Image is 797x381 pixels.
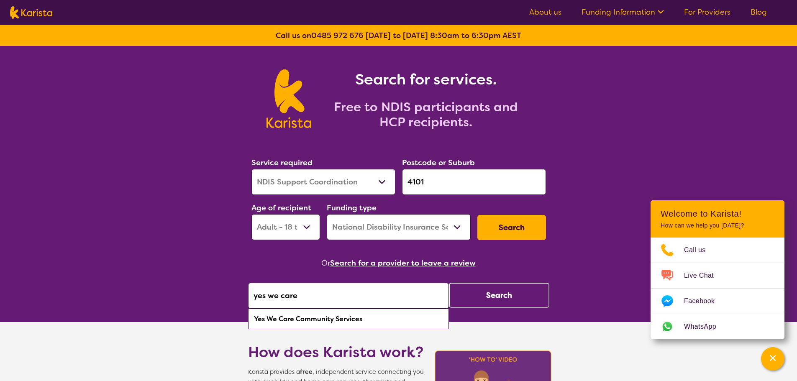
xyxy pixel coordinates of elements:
a: Funding Information [582,7,664,17]
button: Search [477,215,546,240]
div: Yes We Care Community Services [252,311,445,327]
h2: Free to NDIS participants and HCP recipients. [321,100,530,130]
input: Type [402,169,546,195]
h1: Search for services. [321,69,530,89]
label: Service required [251,158,313,168]
div: Channel Menu [651,200,784,339]
button: Channel Menu [761,347,784,371]
label: Postcode or Suburb [402,158,475,168]
a: Blog [751,7,767,17]
label: Age of recipient [251,203,311,213]
span: Live Chat [684,269,724,282]
label: Funding type [327,203,377,213]
ul: Choose channel [651,238,784,339]
img: Karista logo [267,69,311,128]
a: For Providers [684,7,730,17]
p: How can we help you [DATE]? [661,222,774,229]
a: 0485 972 676 [311,31,364,41]
a: Web link opens in a new tab. [651,314,784,339]
h1: How does Karista work? [248,342,424,362]
img: Karista logo [10,6,52,19]
button: Search [449,283,549,308]
span: Or [321,257,330,269]
input: Type provider name here [248,283,449,309]
b: Call us on [DATE] to [DATE] 8:30am to 6:30pm AEST [276,31,521,41]
h2: Welcome to Karista! [661,209,774,219]
span: Call us [684,244,716,256]
button: Search for a provider to leave a review [330,257,476,269]
b: free [300,368,313,376]
span: Facebook [684,295,725,307]
a: About us [529,7,561,17]
span: WhatsApp [684,320,726,333]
